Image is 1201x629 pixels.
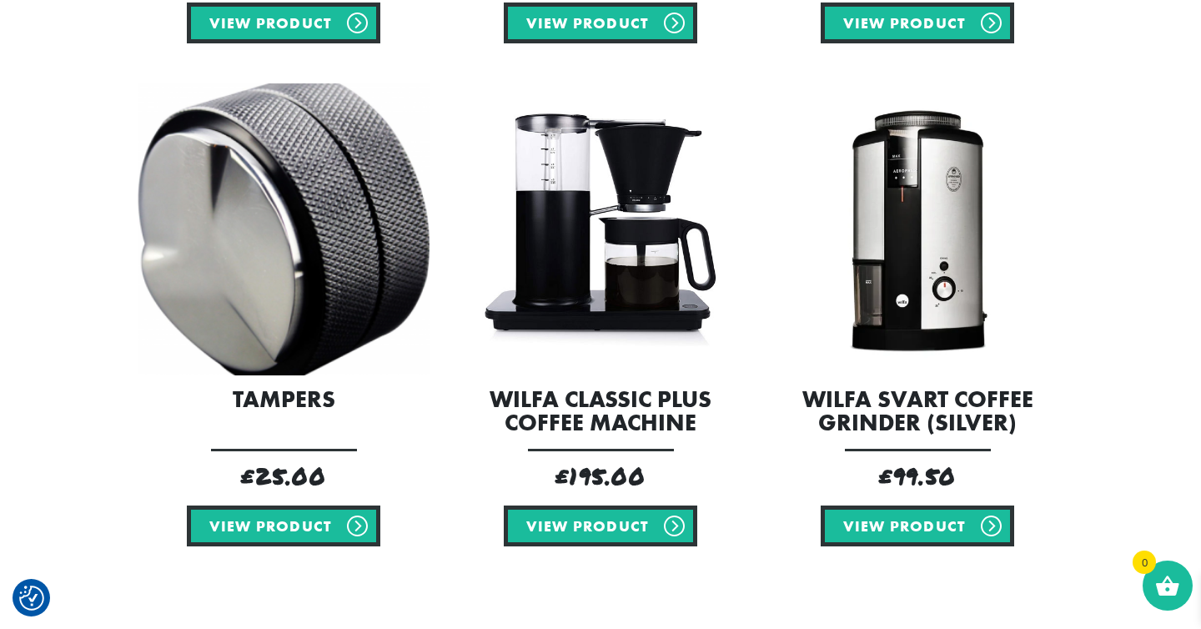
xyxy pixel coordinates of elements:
span: £ [879,460,893,492]
span: 0 [1133,551,1156,574]
img: Wilfa Svart silver [771,83,1063,375]
bdi: 25.00 [241,460,326,492]
h2: Tampers [138,388,430,435]
a: Select options for “Stainless Steel Cafetiere” [821,3,1014,43]
bdi: 99.50 [879,460,957,492]
span: £ [241,460,255,492]
bdi: 195.00 [555,460,646,492]
span: £ [555,460,570,492]
a: View product [504,506,697,546]
h2: Wilfa Svart Coffee Grinder (Silver) [771,388,1063,435]
button: Consent Preferences [19,586,44,611]
img: Revisit consent button [19,586,44,611]
a: Select options for “Tampers” [187,506,380,546]
a: View product [504,3,697,43]
h2: Wilfa Classic Plus Coffee Machine [455,388,746,435]
a: Select options for “Milk Jugs” [187,3,380,43]
a: View product [821,506,1014,546]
